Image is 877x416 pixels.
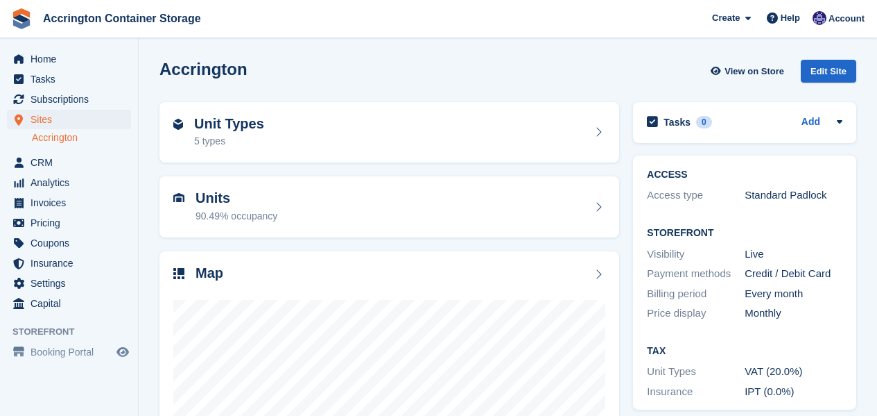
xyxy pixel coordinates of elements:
a: Edit Site [801,60,856,88]
a: Accrington [32,131,131,144]
div: Unit Types [647,364,745,380]
a: menu [7,173,131,192]
span: Coupons [31,233,114,253]
a: menu [7,69,131,89]
a: menu [7,233,131,253]
h2: Accrington [159,60,248,78]
h2: Units [196,190,277,206]
a: Add [801,115,820,131]
div: Credit / Debit Card [745,266,842,282]
span: View on Store [724,65,784,78]
img: map-icn-33ee37083ee616e46c38cad1a60f524a97daa1e2b2c8c0bc3eb3415660979fc1.svg [173,268,184,279]
div: Standard Padlock [745,188,842,203]
span: Analytics [31,173,114,192]
a: menu [7,213,131,233]
h2: Map [196,265,223,281]
h2: ACCESS [647,169,842,181]
a: Unit Types 5 types [159,102,619,163]
span: Settings [31,274,114,293]
span: Sites [31,110,114,129]
img: stora-icon-8386f47178a22dfd0bd8f6a31ec36ba5ce8667c1dd55bd0f319d3a0aa187defe.svg [11,8,32,29]
a: menu [7,110,131,129]
span: Subscriptions [31,90,114,109]
div: Price display [647,306,745,322]
div: Edit Site [801,60,856,83]
span: Booking Portal [31,342,114,362]
a: menu [7,342,131,362]
div: Every month [745,286,842,302]
a: menu [7,193,131,213]
div: Monthly [745,306,842,322]
span: Storefront [12,325,138,339]
div: Access type [647,188,745,203]
a: menu [7,90,131,109]
span: Insurance [31,253,114,273]
a: Units 90.49% occupancy [159,176,619,238]
h2: Tasks [663,116,691,128]
a: menu [7,153,131,172]
a: menu [7,49,131,69]
h2: Storefront [647,228,842,239]
div: VAT (20.0%) [745,364,842,380]
img: Jacob Connolly [813,11,826,25]
span: Tasks [31,69,114,89]
div: 0 [696,116,712,128]
h2: Tax [647,346,842,357]
a: Preview store [114,344,131,360]
span: Pricing [31,213,114,233]
a: View on Store [709,60,790,83]
span: Account [828,12,865,26]
span: Help [781,11,800,25]
div: Payment methods [647,266,745,282]
div: 90.49% occupancy [196,209,277,224]
div: IPT (0.0%) [745,384,842,400]
a: menu [7,274,131,293]
img: unit-icn-7be61d7bf1b0ce9d3e12c5938cc71ed9869f7b940bace4675aadf7bd6d80202e.svg [173,193,184,203]
div: Live [745,247,842,263]
div: 5 types [194,134,264,149]
span: Invoices [31,193,114,213]
div: Insurance [647,384,745,400]
span: CRM [31,153,114,172]
span: Create [712,11,740,25]
a: Accrington Container Storage [37,7,207,30]
div: Visibility [647,247,745,263]
a: menu [7,253,131,273]
a: menu [7,294,131,313]
div: Billing period [647,286,745,302]
h2: Unit Types [194,116,264,132]
img: unit-type-icn-2b2737a686de81e16bb02015468b77c625bbabd49415b5ef34ead5e3b44a266d.svg [173,119,183,130]
span: Home [31,49,114,69]
span: Capital [31,294,114,313]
